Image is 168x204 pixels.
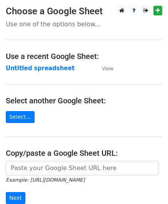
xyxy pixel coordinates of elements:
small: Example: [URL][DOMAIN_NAME] [6,177,85,183]
input: Paste your Google Sheet URL here [6,161,158,175]
input: Next [6,192,25,204]
h3: Choose a Google Sheet [6,6,162,17]
a: Select... [6,111,35,123]
h4: Use a recent Google Sheet: [6,52,162,61]
small: View [102,66,113,71]
a: Untitled spreadsheet [6,65,75,72]
h4: Select another Google Sheet: [6,96,162,105]
p: Use one of the options below... [6,20,162,28]
a: View [94,65,113,72]
h4: Copy/paste a Google Sheet URL: [6,148,162,158]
